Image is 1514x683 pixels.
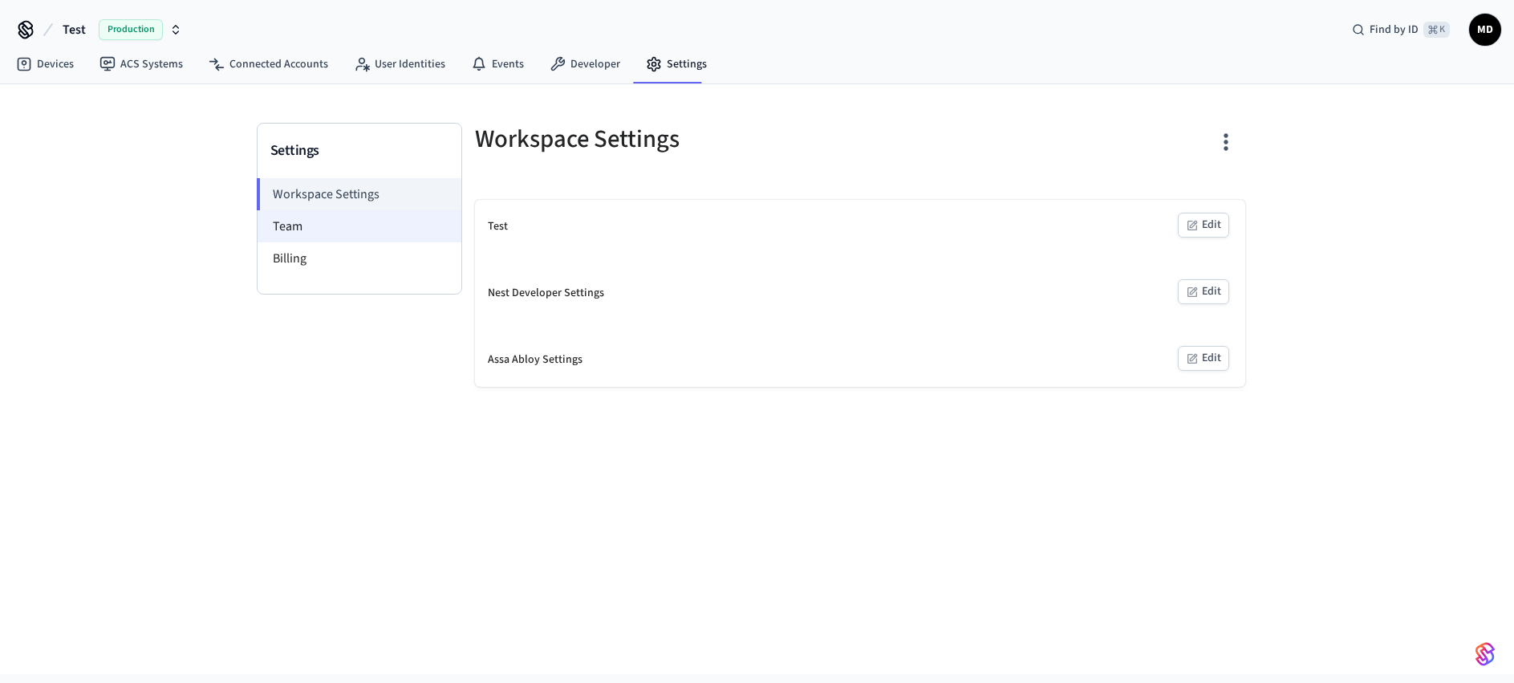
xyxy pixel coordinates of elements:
[1475,641,1495,667] img: SeamLogoGradient.69752ec5.svg
[99,19,163,40] span: Production
[1178,213,1229,238] button: Edit
[1423,22,1450,38] span: ⌘ K
[87,50,196,79] a: ACS Systems
[488,352,582,368] div: Assa Abloy Settings
[633,50,720,79] a: Settings
[488,218,508,235] div: Test
[258,210,461,242] li: Team
[475,123,850,156] h5: Workspace Settings
[258,242,461,274] li: Billing
[1178,346,1229,371] button: Edit
[3,50,87,79] a: Devices
[488,285,604,302] div: Nest Developer Settings
[257,178,461,210] li: Workspace Settings
[1339,15,1463,44] div: Find by ID⌘ K
[1178,279,1229,304] button: Edit
[196,50,341,79] a: Connected Accounts
[458,50,537,79] a: Events
[341,50,458,79] a: User Identities
[63,20,86,39] span: Test
[1469,14,1501,46] button: MD
[1471,15,1500,44] span: MD
[1370,22,1419,38] span: Find by ID
[537,50,633,79] a: Developer
[270,140,449,162] h3: Settings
